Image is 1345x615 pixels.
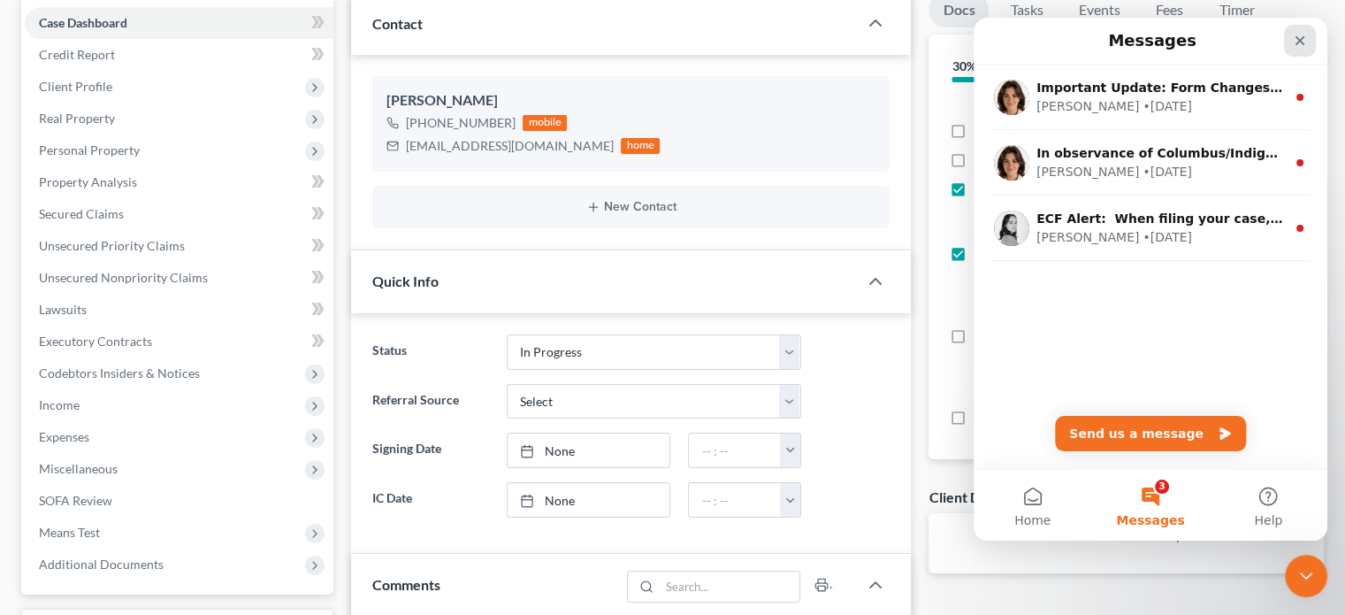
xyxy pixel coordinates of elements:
[25,198,333,230] a: Secured Claims
[39,493,112,508] span: SOFA Review
[363,482,497,518] label: IC Date
[25,39,333,71] a: Credit Report
[508,434,670,467] a: None
[386,200,875,214] button: New Contact
[25,230,333,262] a: Unsecured Priority Claims
[25,262,333,294] a: Unsecured Nonpriority Claims
[39,557,164,572] span: Additional Documents
[406,114,516,132] div: [PHONE_NUMBER]
[974,18,1327,541] iframe: Intercom live chat
[406,137,614,155] div: [EMAIL_ADDRESS][DOMAIN_NAME]
[689,434,781,467] input: -- : --
[363,334,497,370] label: Status
[363,433,497,468] label: Signing Date
[39,206,124,221] span: Secured Claims
[523,115,567,131] div: mobile
[508,483,670,517] a: None
[39,365,200,381] span: Codebtors Insiders & Notices
[951,58,1038,73] strong: 30% Completed
[943,527,1310,545] p: No client documents yet.
[39,174,137,189] span: Property Analysis
[363,384,497,419] label: Referral Source
[39,461,118,476] span: Miscellaneous
[25,7,333,39] a: Case Dashboard
[39,238,185,253] span: Unsecured Priority Claims
[25,166,333,198] a: Property Analysis
[39,397,80,412] span: Income
[25,485,333,517] a: SOFA Review
[39,334,152,349] span: Executory Contracts
[25,294,333,326] a: Lawsuits
[39,111,115,126] span: Real Property
[39,270,208,285] span: Unsecured Nonpriority Claims
[386,90,875,111] div: [PERSON_NAME]
[25,326,333,357] a: Executory Contracts
[39,302,87,317] span: Lawsuits
[929,488,1042,506] div: Client Documents
[621,138,660,154] div: home
[39,142,140,158] span: Personal Property
[39,79,112,94] span: Client Profile
[372,273,439,289] span: Quick Info
[39,429,89,444] span: Expenses
[39,525,100,540] span: Means Test
[660,572,800,602] input: Search...
[39,47,115,62] span: Credit Report
[1285,555,1327,597] iframe: Intercom live chat
[372,15,423,32] span: Contact
[372,576,440,593] span: Comments
[39,15,127,30] span: Case Dashboard
[689,483,781,517] input: -- : --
